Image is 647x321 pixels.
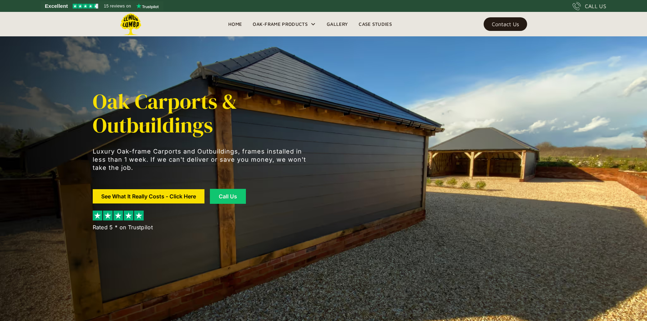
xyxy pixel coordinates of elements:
a: Case Studies [353,19,397,29]
a: Gallery [321,19,353,29]
h1: Oak Carports & Outbuildings [93,90,310,137]
span: 15 reviews on [104,2,131,10]
a: Call Us [210,189,246,204]
span: Excellent [45,2,68,10]
a: Home [223,19,247,29]
img: Trustpilot 4.5 stars [73,4,98,8]
div: Contact Us [492,22,519,26]
div: Oak-Frame Products [253,20,308,28]
div: Rated 5 * on Trustpilot [93,223,153,231]
div: Call Us [218,194,237,199]
p: Luxury Oak-frame Carports and Outbuildings, frames installed in less than 1 week. If we can't del... [93,147,310,172]
a: See Lemon Lumba reviews on Trustpilot [41,1,163,11]
a: CALL US [573,2,606,10]
img: Trustpilot logo [136,3,159,9]
div: Oak-Frame Products [247,12,321,36]
a: See What It Really Costs - Click Here [93,189,204,203]
a: Contact Us [484,17,527,31]
div: CALL US [585,2,606,10]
